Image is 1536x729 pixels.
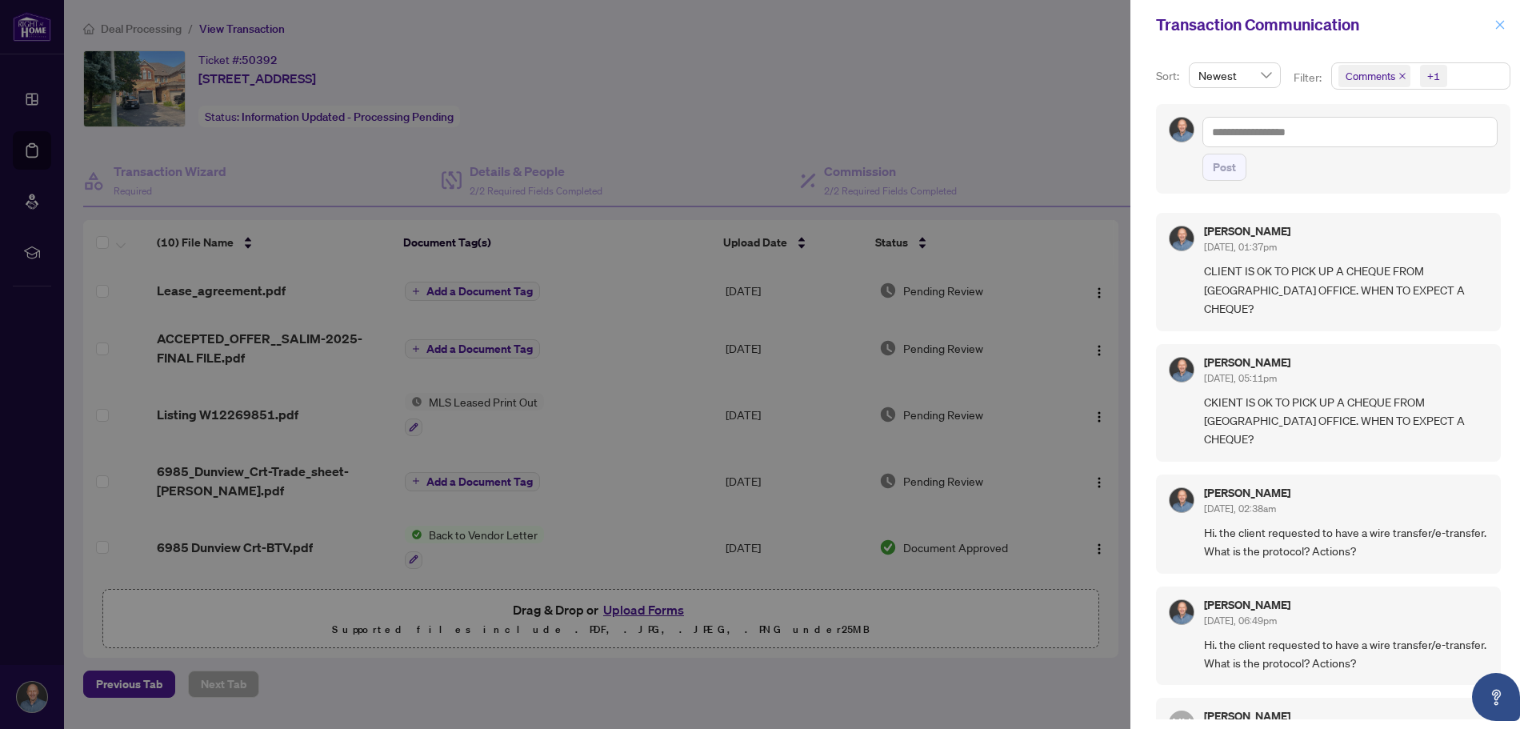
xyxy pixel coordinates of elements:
span: CKIENT IS OK TO PICK UP A CHEQUE FROM [GEOGRAPHIC_DATA] OFFICE. WHEN TO EXPECT A CHEQUE? [1204,393,1488,449]
span: [DATE], 05:11pm [1204,372,1277,384]
span: CLIENT IS OK TO PICK UP A CHEQUE FROM [GEOGRAPHIC_DATA] OFFICE. WHEN TO EXPECT A CHEQUE? [1204,262,1488,318]
p: Filter: [1294,69,1324,86]
span: [DATE], 02:38am [1204,503,1276,515]
div: Transaction Communication [1156,13,1490,37]
h5: [PERSON_NAME] [1204,711,1290,722]
h5: [PERSON_NAME] [1204,487,1290,499]
img: Profile Icon [1170,600,1194,624]
h5: [PERSON_NAME] [1204,226,1290,237]
img: Profile Icon [1170,226,1194,250]
p: Sort: [1156,67,1182,85]
h5: [PERSON_NAME] [1204,357,1290,368]
span: close [1398,72,1406,80]
span: Newest [1198,63,1271,87]
h5: [PERSON_NAME] [1204,599,1290,611]
img: Profile Icon [1170,118,1194,142]
img: Profile Icon [1170,488,1194,512]
span: [DATE], 01:37pm [1204,241,1277,253]
span: Comments [1338,65,1410,87]
img: Profile Icon [1170,358,1194,382]
span: [DATE], 06:49pm [1204,615,1277,627]
span: close [1494,19,1506,30]
span: Hi. the client requested to have a wire transfer/e-transfer. What is the protocol? Actions? [1204,523,1488,561]
button: Post [1202,154,1246,181]
button: Open asap [1472,673,1520,721]
div: +1 [1427,68,1440,84]
span: Comments [1346,68,1395,84]
span: Hi. the client requested to have a wire transfer/e-transfer. What is the protocol? Actions? [1204,635,1488,673]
